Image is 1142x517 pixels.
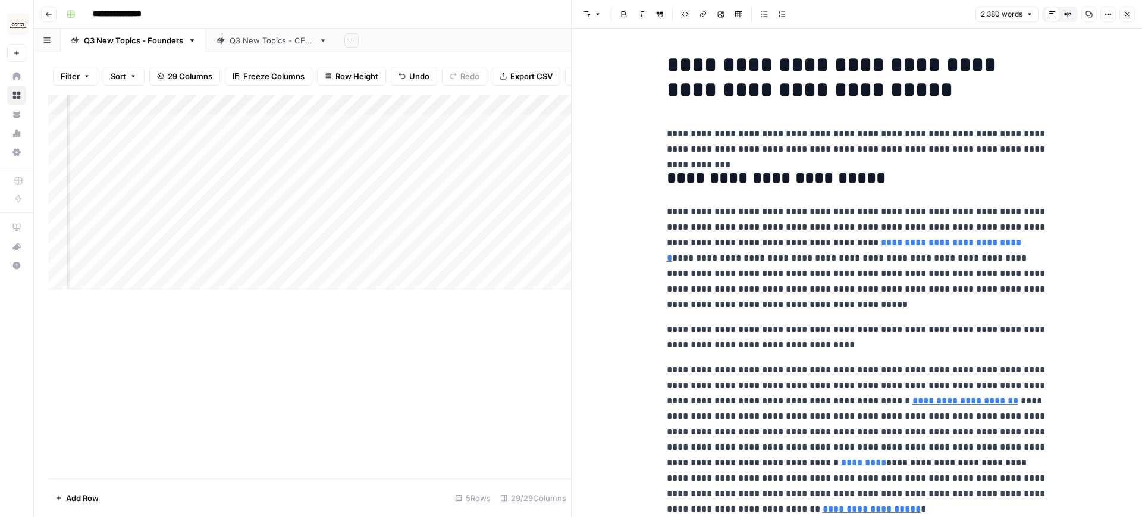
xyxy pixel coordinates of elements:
[391,67,437,86] button: Undo
[230,35,314,46] div: Q3 New Topics - CFOs
[84,35,183,46] div: Q3 New Topics - Founders
[225,67,312,86] button: Freeze Columns
[66,492,99,504] span: Add Row
[492,67,560,86] button: Export CSV
[7,256,26,275] button: Help + Support
[450,488,495,507] div: 5 Rows
[48,488,106,507] button: Add Row
[61,29,206,52] a: Q3 New Topics - Founders
[53,67,98,86] button: Filter
[335,70,378,82] span: Row Height
[243,70,305,82] span: Freeze Columns
[206,29,337,52] a: Q3 New Topics - CFOs
[103,67,145,86] button: Sort
[7,218,26,237] a: AirOps Academy
[7,143,26,162] a: Settings
[317,67,386,86] button: Row Height
[7,67,26,86] a: Home
[495,488,571,507] div: 29/29 Columns
[442,67,487,86] button: Redo
[7,124,26,143] a: Usage
[111,70,126,82] span: Sort
[168,70,212,82] span: 29 Columns
[7,86,26,105] a: Browse
[981,9,1022,20] span: 2,380 words
[149,67,220,86] button: 29 Columns
[510,70,553,82] span: Export CSV
[975,7,1039,22] button: 2,380 words
[460,70,479,82] span: Redo
[7,105,26,124] a: Your Data
[61,70,80,82] span: Filter
[409,70,429,82] span: Undo
[8,237,26,255] div: What's new?
[7,10,26,39] button: Workspace: Carta
[7,14,29,35] img: Carta Logo
[7,237,26,256] button: What's new?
